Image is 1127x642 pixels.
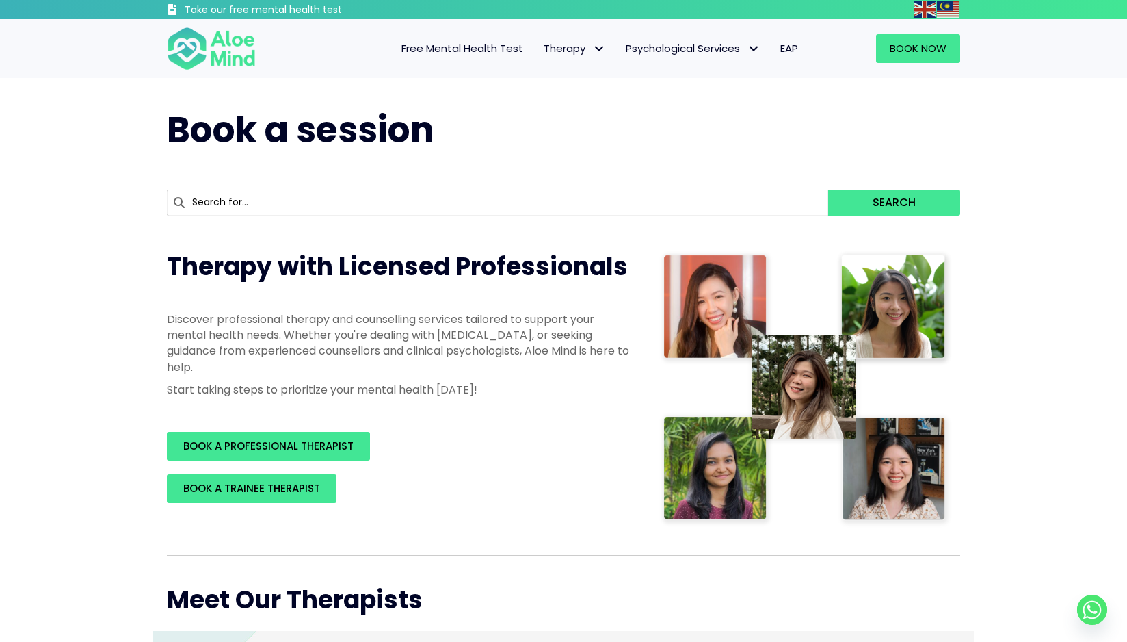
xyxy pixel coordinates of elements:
span: Free Mental Health Test [401,41,523,55]
span: Psychological Services: submenu [743,39,763,59]
h3: Take our free mental health test [185,3,415,17]
a: EAP [770,34,808,63]
nav: Menu [274,34,808,63]
span: Book Now [890,41,946,55]
img: Therapist collage [659,250,952,528]
a: Psychological ServicesPsychological Services: submenu [615,34,770,63]
input: Search for... [167,190,828,216]
span: Therapy [544,41,605,55]
a: Malay [937,1,960,17]
span: BOOK A PROFESSIONAL THERAPIST [183,439,354,453]
span: Therapy: submenu [589,39,609,59]
span: BOOK A TRAINEE THERAPIST [183,481,320,496]
img: en [914,1,936,18]
span: Psychological Services [626,41,760,55]
p: Start taking steps to prioritize your mental health [DATE]! [167,382,632,398]
button: Search [828,190,960,216]
a: English [914,1,937,17]
a: Take our free mental health test [167,3,415,19]
img: Aloe mind Logo [167,26,256,71]
span: Book a session [167,105,434,155]
img: ms [937,1,959,18]
span: Meet Our Therapists [167,582,423,617]
a: BOOK A PROFESSIONAL THERAPIST [167,432,370,461]
a: Free Mental Health Test [391,34,533,63]
a: BOOK A TRAINEE THERAPIST [167,474,336,503]
span: Therapy with Licensed Professionals [167,249,628,284]
a: TherapyTherapy: submenu [533,34,615,63]
p: Discover professional therapy and counselling services tailored to support your mental health nee... [167,311,632,375]
span: EAP [780,41,798,55]
a: Whatsapp [1077,595,1107,625]
a: Book Now [876,34,960,63]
